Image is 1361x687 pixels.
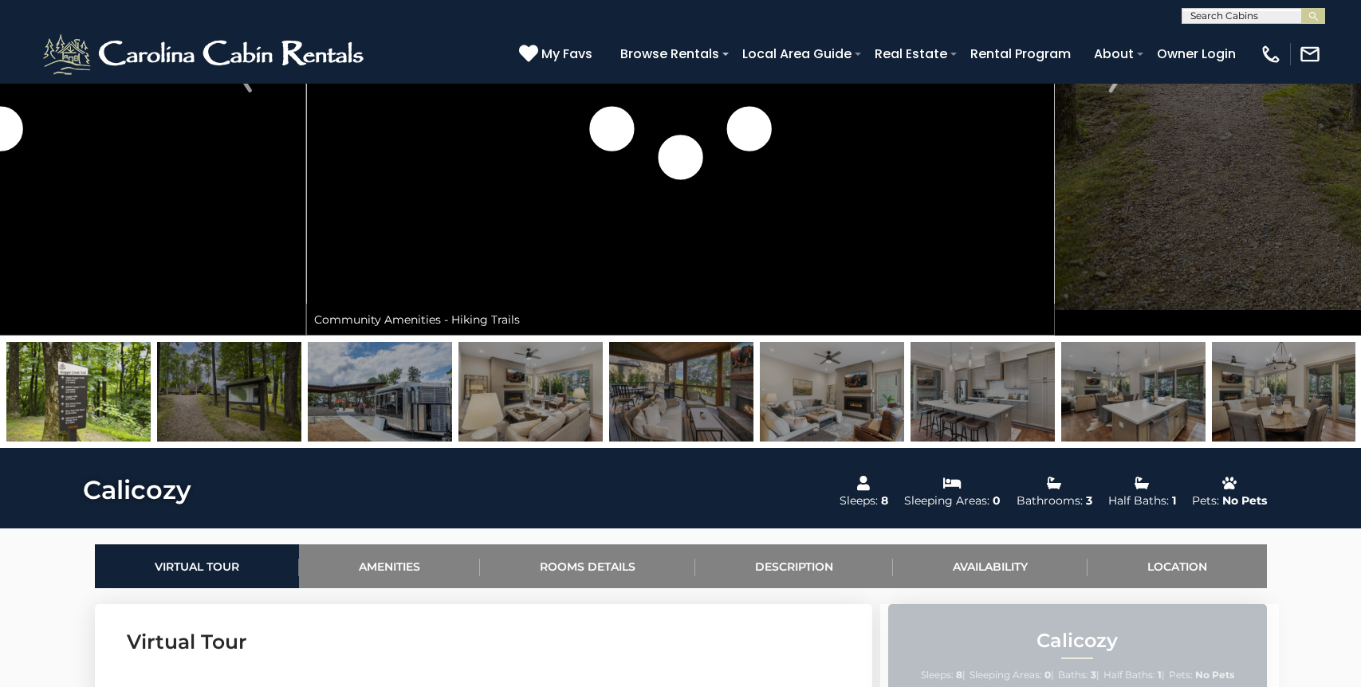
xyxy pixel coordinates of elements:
img: phone-regular-white.png [1260,43,1282,65]
a: Real Estate [867,40,955,68]
img: 167084328 [911,342,1055,442]
a: Browse Rentals [612,40,727,68]
a: Owner Login [1149,40,1244,68]
a: About [1086,40,1142,68]
a: My Favs [519,44,596,65]
div: Community Amenities - Hiking Trails [306,304,1055,336]
span: My Favs [541,44,592,64]
img: 167084347 [609,342,753,442]
a: Description [695,544,893,588]
img: White-1-2.png [40,30,371,78]
img: 167084327 [760,342,904,442]
img: 167084331 [1212,342,1356,442]
img: 167093326 [157,342,301,442]
a: Local Area Guide [734,40,859,68]
a: Rental Program [962,40,1079,68]
a: Virtual Tour [95,544,299,588]
img: 167084329 [1061,342,1206,442]
img: 167093325 [6,342,151,442]
a: Location [1088,544,1267,588]
a: Amenities [299,544,480,588]
img: mail-regular-white.png [1299,43,1321,65]
img: 167093328 [308,342,452,442]
h3: Virtual Tour [127,628,840,656]
img: 167084326 [458,342,603,442]
a: Availability [893,544,1088,588]
a: Rooms Details [480,544,695,588]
